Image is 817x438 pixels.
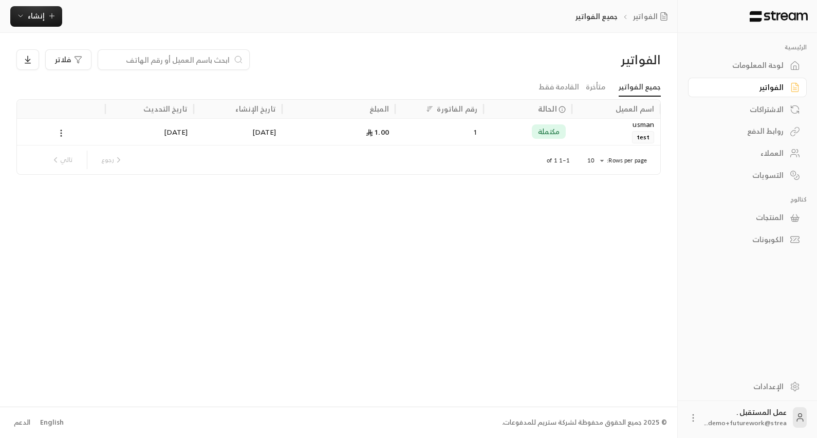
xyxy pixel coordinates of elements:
div: الإعدادات [701,381,784,392]
a: الفواتير [633,11,672,22]
div: الفواتير [507,51,661,68]
a: التسويات [688,165,807,185]
nav: breadcrumb [575,11,672,22]
p: 1–1 of 1 [547,156,570,165]
div: العملاء [701,148,784,158]
p: كتالوج [688,195,807,204]
p: الرئيسية [688,43,807,51]
a: لوحة المعلومات [688,56,807,76]
div: الاشتراكات [701,104,784,115]
a: الإعدادات [688,376,807,396]
div: لوحة المعلومات [701,60,784,70]
p: Rows per page: [607,156,647,165]
a: الاشتراكات [688,99,807,119]
a: الفواتير [688,78,807,98]
span: فلاتر [55,56,71,63]
span: test [632,131,655,143]
button: Sort [423,103,436,115]
div: © 2025 جميع الحقوق محفوظة لشركة ستريم للمدفوعات. [502,417,667,428]
a: متأخرة [586,78,605,96]
div: تاريخ التحديث [143,102,188,115]
a: العملاء [688,143,807,163]
button: إنشاء [10,6,62,27]
div: تاريخ الإنشاء [235,102,275,115]
div: English [40,417,64,428]
span: إنشاء [28,9,45,22]
div: usman [578,119,654,130]
div: رقم الفاتورة [437,102,477,115]
a: القادمة فقط [539,78,579,96]
span: الحالة [538,103,557,114]
div: اسم العميل [616,102,654,115]
div: [DATE] [200,119,276,145]
div: الفواتير [701,82,784,93]
div: 1.00 [288,119,389,145]
a: الدعم [10,413,33,432]
div: المبلغ [369,102,389,115]
input: ابحث باسم العميل أو رقم الهاتف [104,54,230,65]
a: جميع الفواتير [619,78,661,97]
span: مكتملة [538,126,560,137]
a: روابط الدفع [688,121,807,141]
div: التسويات [701,170,784,180]
span: demo+futurework@strea... [704,417,787,428]
img: Logo [749,11,809,22]
div: 10 [582,154,607,167]
div: عمل المستقبل . [704,407,787,428]
p: جميع الفواتير [575,11,618,22]
a: المنتجات [688,208,807,228]
div: روابط الدفع [701,126,784,136]
div: [DATE] [112,119,188,145]
div: الكوبونات [701,234,784,245]
a: الكوبونات [688,230,807,250]
div: 1 [401,119,477,145]
div: المنتجات [701,212,784,223]
button: فلاتر [45,49,91,70]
